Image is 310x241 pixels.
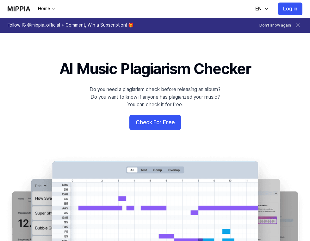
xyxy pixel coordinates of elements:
img: logo [8,6,30,11]
div: Do you need a plagiarism check before releasing an album? Do you want to know if anyone has plagi... [90,86,220,108]
button: EN [249,3,273,15]
button: Log in [278,3,302,15]
div: EN [254,5,263,13]
h1: AI Music Plagiarism Checker [59,58,251,79]
button: Don't show again [259,23,291,28]
h1: Follow IG @mippia_official + Comment, Win a Subscription! 🎁 [8,22,133,28]
button: Check For Free [129,115,181,130]
div: Home [37,6,51,12]
button: Home [37,6,56,12]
